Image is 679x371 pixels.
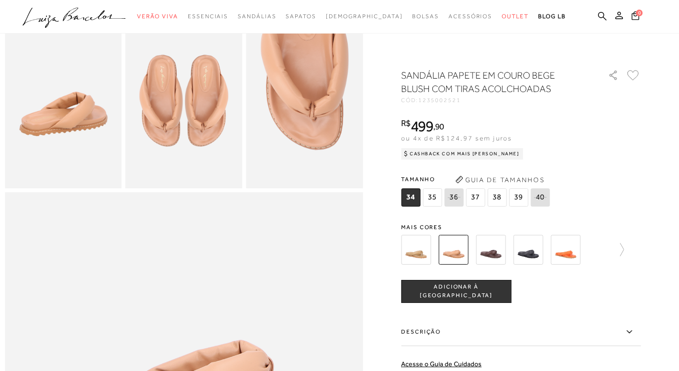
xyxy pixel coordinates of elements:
[401,224,641,230] span: Mais cores
[452,172,548,187] button: Guia de Tamanhos
[286,13,316,20] span: Sapatos
[538,8,566,25] a: BLOG LB
[530,188,550,207] span: 40
[401,172,552,186] span: Tamanho
[435,121,444,131] span: 90
[449,13,492,20] span: Acessórios
[401,69,581,95] h1: SANDÁLIA PAPETE EM COURO BEGE BLUSH COM TIRAS ACOLCHOADAS
[418,97,461,104] span: 1235002521
[137,13,178,20] span: Verão Viva
[423,188,442,207] span: 35
[449,8,492,25] a: categoryNavScreenReaderText
[238,8,276,25] a: categoryNavScreenReaderText
[401,97,593,103] div: CÓD:
[513,235,543,265] img: SANDÁLIA PAPETE EM COURO CINZA ESTONADO E TIRAS ACOLCHOADAS
[188,8,228,25] a: categoryNavScreenReaderText
[401,119,411,128] i: R$
[487,188,506,207] span: 38
[401,280,511,303] button: ADICIONAR À [GEOGRAPHIC_DATA]
[412,8,439,25] a: categoryNavScreenReaderText
[636,10,643,16] span: 0
[551,235,580,265] img: SANDÁLIA PAPETE EM COURO LARANJA SUNSET COM TIRAS ACOLCHOADAS
[126,13,242,188] img: image
[509,188,528,207] span: 39
[438,235,468,265] img: SANDÁLIA PAPETE EM COURO BEGE BLUSH COM TIRAS ACOLCHOADAS
[538,13,566,20] span: BLOG LB
[433,122,444,131] i: ,
[401,318,641,346] label: Descrição
[412,13,439,20] span: Bolsas
[502,13,529,20] span: Outlet
[444,188,463,207] span: 36
[411,117,433,135] span: 499
[326,8,403,25] a: noSubCategoriesText
[137,8,178,25] a: categoryNavScreenReaderText
[246,13,363,188] img: image
[238,13,276,20] span: Sandálias
[5,13,122,188] img: image
[402,283,511,300] span: ADICIONAR À [GEOGRAPHIC_DATA]
[286,8,316,25] a: categoryNavScreenReaderText
[629,11,642,23] button: 0
[401,148,523,160] div: Cashback com Mais [PERSON_NAME]
[401,188,420,207] span: 34
[466,188,485,207] span: 37
[326,13,403,20] span: [DEMOGRAPHIC_DATA]
[188,13,228,20] span: Essenciais
[476,235,506,265] img: SANDÁLIA PAPETE EM COURO CAFÉ E TIRAS ACOLCHOADAS
[502,8,529,25] a: categoryNavScreenReaderText
[401,360,482,368] a: Acesse o Guia de Cuidados
[401,134,512,142] span: ou 4x de R$124,97 sem juros
[401,235,431,265] img: SANDÁLIA PAPETE EM COURO BEGE ARGILA COM TIRAS ACOLCHOADAS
